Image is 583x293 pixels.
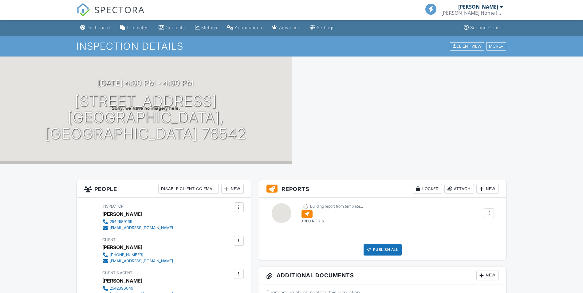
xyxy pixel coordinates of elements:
div: Settings [317,25,335,30]
a: 2542896049 [102,285,173,291]
h1: [STREET_ADDRESS] [GEOGRAPHIC_DATA], [GEOGRAPHIC_DATA] 76542 [10,93,282,142]
a: Contacts [156,22,187,33]
img: loading-93afd81d04378562ca97960a6d0abf470c8f8241ccf6a1b4da771bf876922d1b.gif [301,202,309,210]
div: [PERSON_NAME] [102,243,142,252]
div: New [221,184,244,194]
a: Support Center [461,22,506,33]
div: More [486,42,506,50]
div: [PERSON_NAME] [102,209,142,219]
div: [PERSON_NAME] [458,4,498,10]
a: [PHONE_NUMBER] [102,252,173,258]
div: [EMAIL_ADDRESS][DOMAIN_NAME] [110,225,173,230]
h1: Inspection Details [77,41,507,52]
h3: People [77,180,251,198]
a: 2544589165 [102,219,173,225]
img: The Best Home Inspection Software - Spectora [77,3,90,17]
a: [PERSON_NAME] [102,276,142,285]
a: Dashboard [78,22,112,33]
a: Settings [308,22,337,33]
a: [EMAIL_ADDRESS][DOMAIN_NAME] [102,225,173,231]
div: Support Center [470,25,503,30]
h3: Reports [259,180,506,198]
div: Dashboard [87,25,110,30]
a: Automations (Basic) [225,22,265,33]
div: TREC REI 7-6 [301,219,363,224]
div: R.L. Fields Home Inspection [441,10,503,16]
span: Inspector [102,204,124,209]
div: Locked [413,184,442,194]
div: New [476,184,499,194]
div: 2542896049 [110,286,133,291]
div: Disable Client CC Email [158,184,219,194]
div: Templates [126,25,149,30]
div: Advanced [279,25,301,30]
h3: Additional Documents [259,267,506,284]
div: [EMAIL_ADDRESS][DOMAIN_NAME] [110,259,173,264]
span: Client's Agent [102,271,132,275]
div: Client View [450,42,484,50]
span: Client [102,237,116,242]
div: New [476,271,499,280]
div: Publish All [364,244,402,256]
div: Automations [235,25,262,30]
a: Advanced [270,22,303,33]
a: Templates [117,22,151,33]
span: SPECTORA [94,3,145,16]
div: Attach [444,184,474,194]
a: SPECTORA [77,8,145,21]
a: [EMAIL_ADDRESS][DOMAIN_NAME] [102,258,173,264]
div: Building report from template... [310,204,363,209]
a: Metrics [192,22,220,33]
h3: [DATE] 4:30 pm - 4:30 pm [98,79,194,87]
div: Metrics [201,25,217,30]
div: Contacts [166,25,185,30]
a: Client View [449,44,486,48]
div: [PHONE_NUMBER] [110,252,143,257]
div: 2544589165 [110,219,132,224]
